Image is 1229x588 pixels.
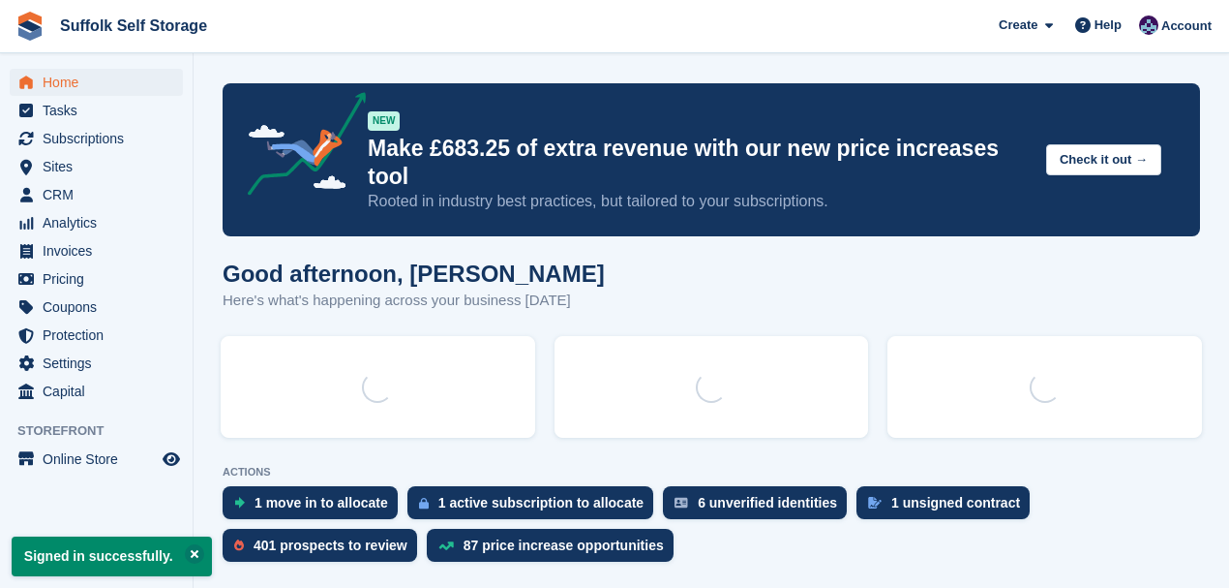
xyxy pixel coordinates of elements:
span: Coupons [43,294,159,321]
span: Capital [43,378,159,405]
span: Pricing [43,265,159,293]
p: Rooted in industry best practices, but tailored to your subscriptions. [368,191,1031,212]
a: menu [10,125,183,152]
span: Online Store [43,446,159,473]
p: Signed in successfully. [12,537,212,576]
span: Home [43,69,159,96]
span: Storefront [17,421,193,441]
span: CRM [43,181,159,208]
img: stora-icon-8386f47178a22dfd0bd8f6a31ec36ba5ce8667c1dd55bd0f319d3a0aa187defe.svg [15,12,45,41]
button: Check it out → [1046,144,1161,176]
img: William Notcutt [1139,15,1158,35]
a: menu [10,237,183,264]
a: menu [10,265,183,293]
a: 1 unsigned contract [856,486,1039,529]
span: Account [1161,16,1212,36]
img: move_ins_to_allocate_icon-fdf77a2bb77ea45bf5b3d319d69a93e2d87916cf1d5bf7949dd705db3b84f3ca.svg [234,497,245,509]
img: contract_signature_icon-13c848040528278c33f63329250d36e43548de30e8caae1d1a13099fd9432cc5.svg [868,497,882,509]
a: 1 active subscription to allocate [407,486,663,529]
p: Make £683.25 of extra revenue with our new price increases tool [368,135,1031,191]
a: menu [10,350,183,377]
a: menu [10,446,183,473]
span: Tasks [43,97,159,124]
img: verify_identity-adf6edd0f0f0b5bbfe63781bf79b02c33cf7c696d77639b501bdc392416b5a36.svg [674,497,688,509]
a: menu [10,97,183,124]
h1: Good afternoon, [PERSON_NAME] [223,261,605,287]
a: menu [10,69,183,96]
div: 401 prospects to review [254,538,407,553]
img: price-adjustments-announcement-icon-8257ccfd72463d97f412b2fc003d46551f7dbcb40ab6d574587a9cd5c0d94... [231,92,367,202]
p: Here's what's happening across your business [DATE] [223,290,605,312]
span: Analytics [43,209,159,236]
a: menu [10,181,183,208]
a: 87 price increase opportunities [427,529,683,572]
img: prospect-51fa495bee0391a8d652442698ab0144808aea92771e9ea1ae160a38d050c398.svg [234,540,244,551]
img: price_increase_opportunities-93ffe204e8149a01c8c9dc8f82e8f89637d9d84a8eef4429ea346261dce0b2c0.svg [438,542,454,550]
a: 1 move in to allocate [223,486,407,529]
a: menu [10,378,183,405]
span: Create [999,15,1037,35]
a: 401 prospects to review [223,529,427,572]
div: 1 active subscription to allocate [438,495,644,511]
div: 1 move in to allocate [255,495,388,511]
p: ACTIONS [223,466,1200,479]
div: 1 unsigned contract [891,495,1020,511]
span: Protection [43,322,159,349]
img: active_subscription_to_allocate_icon-d502201f5373d7db506a760aba3b589e785aa758c864c3986d89f69b8ff3... [419,497,429,510]
a: menu [10,294,183,321]
span: Settings [43,350,159,377]
a: menu [10,209,183,236]
a: menu [10,153,183,180]
div: NEW [368,111,400,131]
span: Subscriptions [43,125,159,152]
span: Invoices [43,237,159,264]
a: Suffolk Self Storage [52,10,215,42]
a: menu [10,322,183,349]
a: 6 unverified identities [663,486,856,529]
a: Preview store [160,448,183,471]
div: 6 unverified identities [698,495,837,511]
div: 87 price increase opportunities [464,538,664,553]
span: Sites [43,153,159,180]
span: Help [1094,15,1122,35]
